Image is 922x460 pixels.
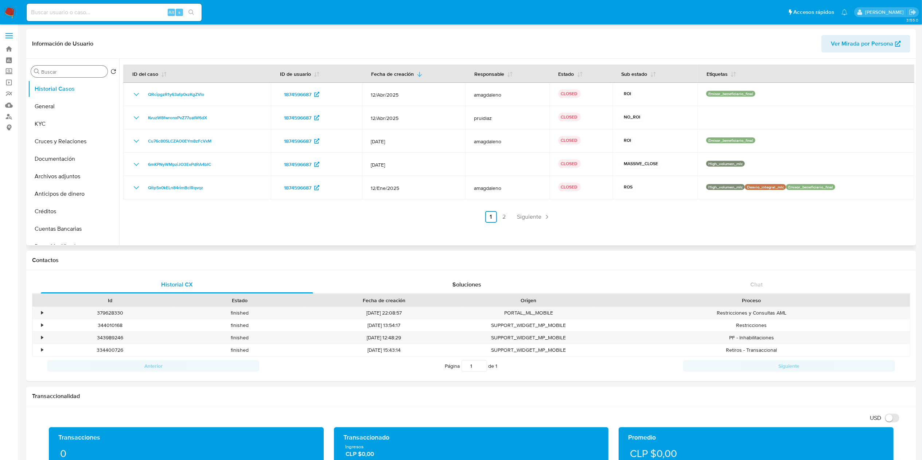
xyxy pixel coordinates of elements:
[27,8,202,17] input: Buscar usuario o caso...
[175,344,304,356] div: finished
[310,297,459,304] div: Fecha de creación
[598,297,905,304] div: Proceso
[28,80,119,98] button: Historial Casos
[593,332,910,344] div: PF - Inhabilitaciones
[50,297,170,304] div: Id
[41,322,43,329] div: •
[841,9,848,15] a: Notificaciones
[175,307,304,319] div: finished
[28,98,119,115] button: General
[28,185,119,203] button: Anticipos de dinero
[32,257,910,264] h1: Contactos
[496,362,498,370] span: 1
[32,393,910,400] h1: Transaccionalidad
[452,280,481,289] span: Soluciones
[50,309,170,316] div: 379628330
[47,360,259,372] button: Anterior
[750,280,763,289] span: Chat
[593,319,910,331] div: Restricciones
[178,9,180,16] span: s
[304,344,464,356] div: [DATE] 15:43:14
[793,8,834,16] span: Accesos rápidos
[32,40,93,47] h1: Información de Usuario
[28,203,119,220] button: Créditos
[28,133,119,150] button: Cruces y Relaciones
[831,35,893,52] span: Ver Mirada por Persona
[28,115,119,133] button: KYC
[34,69,40,74] button: Buscar
[45,344,175,356] div: 334400726
[175,319,304,331] div: finished
[909,8,917,16] a: Salir
[304,332,464,344] div: [DATE] 12:48:29
[593,344,910,356] div: Retiros - Transaccional
[180,297,299,304] div: Estado
[304,319,464,331] div: [DATE] 13:54:17
[464,319,593,331] div: SUPPORT_WIDGET_MP_MOBILE
[184,7,199,17] button: search-icon
[110,69,116,77] button: Volver al orden por defecto
[161,280,193,289] span: Historial CX
[41,334,43,341] div: •
[464,307,593,319] div: PORTAL_ML_MOBILE
[464,344,593,356] div: SUPPORT_WIDGET_MP_MOBILE
[304,307,464,319] div: [DATE] 22:08:57
[683,360,895,372] button: Siguiente
[175,332,304,344] div: finished
[865,9,906,16] p: nicolas.luzardo@mercadolibre.com
[28,168,119,185] button: Archivos adjuntos
[45,319,175,331] div: 344010168
[28,220,119,238] button: Cuentas Bancarias
[41,309,43,316] div: •
[45,332,175,344] div: 343989246
[41,347,43,354] div: •
[168,9,174,16] span: Alt
[28,150,119,168] button: Documentación
[469,297,588,304] div: Origen
[593,307,910,319] div: Restricciones y Consultas AML
[821,35,910,52] button: Ver Mirada por Persona
[445,360,498,372] span: Página de
[41,69,105,75] input: Buscar
[28,238,119,255] button: Datos Modificados
[464,332,593,344] div: SUPPORT_WIDGET_MP_MOBILE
